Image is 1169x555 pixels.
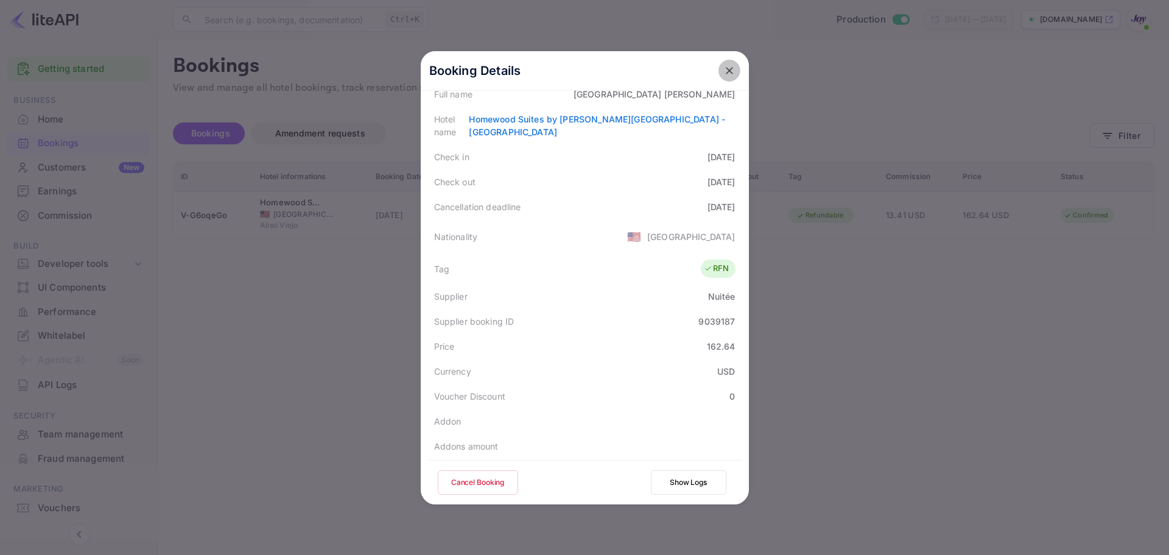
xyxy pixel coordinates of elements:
div: [GEOGRAPHIC_DATA] [647,230,735,243]
div: Addon [434,415,462,428]
div: Nationality [434,230,478,243]
button: Cancel Booking [438,470,518,495]
div: Nuitée [708,290,735,303]
div: Supplier [434,290,468,303]
div: 162.64 [707,340,735,353]
div: Supplier booking ID [434,315,514,328]
div: USD [717,365,735,378]
div: Currency [434,365,471,378]
div: 9039187 [698,315,735,328]
div: [DATE] [707,150,735,163]
p: Booking Details [429,62,521,80]
span: United States [627,225,641,247]
a: Homewood Suites by [PERSON_NAME][GEOGRAPHIC_DATA] - [GEOGRAPHIC_DATA] [469,114,725,137]
div: Check out [434,175,476,188]
div: [DATE] [707,200,735,213]
div: Tag [434,263,449,275]
div: [GEOGRAPHIC_DATA] [PERSON_NAME] [574,88,735,101]
div: Check in [434,150,469,163]
button: Show Logs [651,470,726,495]
div: Voucher Discount [434,390,505,403]
div: Hotel name [434,113,469,138]
div: [DATE] [707,175,735,188]
div: Full name [434,88,472,101]
div: Addons amount [434,440,499,453]
div: Price [434,340,455,353]
button: close [718,60,740,82]
div: RFN [704,263,729,275]
div: Cancellation deadline [434,200,521,213]
div: 0 [729,390,735,403]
